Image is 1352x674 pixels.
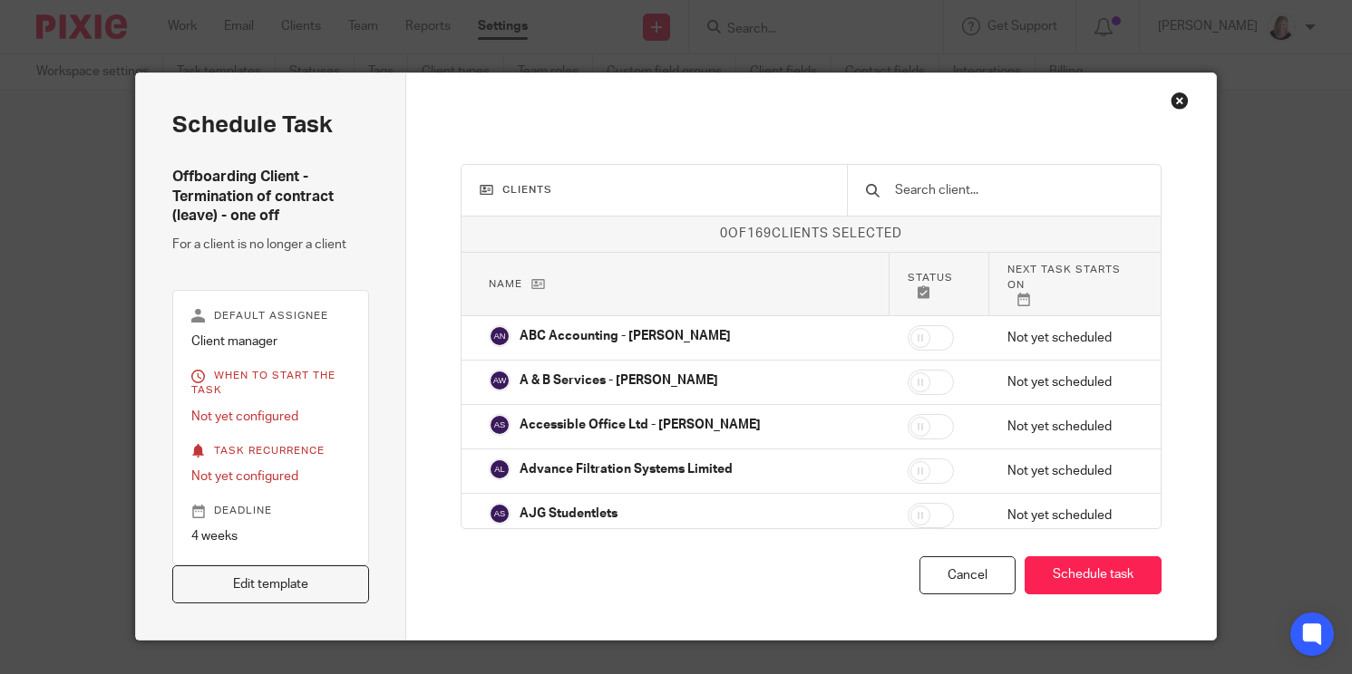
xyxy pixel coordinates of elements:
[520,460,733,478] p: Advance Filtration Systems Limited
[1007,506,1133,525] p: Not yet scheduled
[191,309,350,323] p: Default assignee
[919,556,1016,595] div: Cancel
[1025,556,1162,595] button: Schedule task
[191,332,350,351] p: Client manager
[747,227,772,240] span: 169
[480,183,829,197] h3: Clients
[172,110,369,140] h2: Schedule task
[520,416,761,434] p: Accessible Office Ltd - [PERSON_NAME]
[489,503,511,525] img: svg%3E
[908,270,970,299] p: Status
[520,371,718,390] p: A & B Services - [PERSON_NAME]
[172,565,369,604] a: Edit template
[1171,91,1189,110] div: Close this dialog window
[720,227,728,240] span: 0
[1007,262,1133,306] p: Next task starts on
[489,325,511,347] img: svg%3E
[489,370,511,391] img: svg%3E
[1007,329,1133,347] p: Not yet scheduled
[1007,373,1133,391] p: Not yet scheduled
[191,504,350,518] p: Deadline
[191,467,350,486] p: Not yet configured
[1007,418,1133,436] p: Not yet scheduled
[489,414,511,436] img: svg%3E
[489,276,871,292] p: Name
[489,458,511,480] img: svg%3E
[191,369,350,398] p: When to start the task
[893,180,1143,200] input: Search client...
[520,327,731,345] p: ABC Accounting - [PERSON_NAME]
[172,236,369,254] p: For a client is no longer a client
[462,225,1161,243] p: of clients selected
[1007,462,1133,480] p: Not yet scheduled
[172,168,369,226] h4: Offboarding Client - Termination of contract (leave) - one off
[520,505,618,523] p: AJG Studentlets
[191,527,350,545] p: 4 weeks
[191,444,350,458] p: Task recurrence
[191,408,350,426] p: Not yet configured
